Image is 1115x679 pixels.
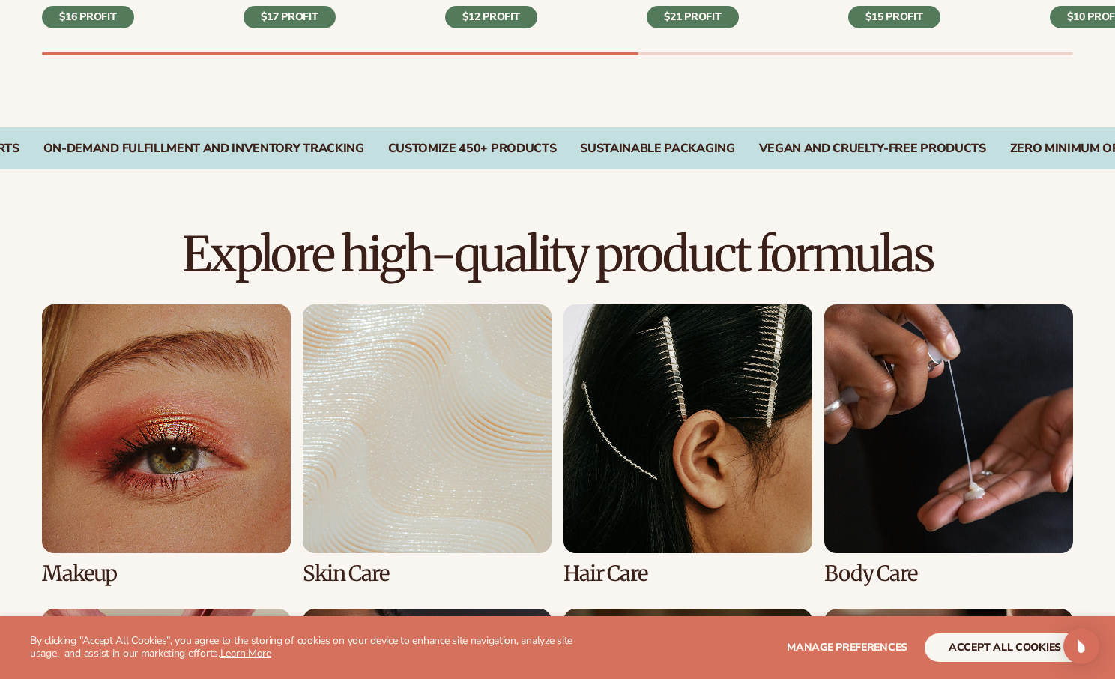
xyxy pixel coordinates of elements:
[220,646,271,660] a: Learn More
[388,142,557,156] div: CUSTOMIZE 450+ PRODUCTS
[787,640,907,654] span: Manage preferences
[925,633,1085,662] button: accept all cookies
[42,229,1073,280] h2: Explore high-quality product formulas
[244,6,336,28] div: $17 PROFIT
[824,304,1073,585] div: 4 / 8
[824,562,1073,585] h3: Body Care
[42,304,291,585] div: 1 / 8
[759,142,986,156] div: VEGAN AND CRUELTY-FREE PRODUCTS
[43,142,364,156] div: On-Demand Fulfillment and Inventory Tracking
[580,142,734,156] div: SUSTAINABLE PACKAGING
[787,633,907,662] button: Manage preferences
[563,562,812,585] h3: Hair Care
[647,6,739,28] div: $21 PROFIT
[30,635,598,660] p: By clicking "Accept All Cookies", you agree to the storing of cookies on your device to enhance s...
[1063,628,1099,664] div: Open Intercom Messenger
[42,6,134,28] div: $16 PROFIT
[303,562,552,585] h3: Skin Care
[303,304,552,585] div: 2 / 8
[848,6,940,28] div: $15 PROFIT
[42,562,291,585] h3: Makeup
[563,304,812,585] div: 3 / 8
[445,6,537,28] div: $12 PROFIT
